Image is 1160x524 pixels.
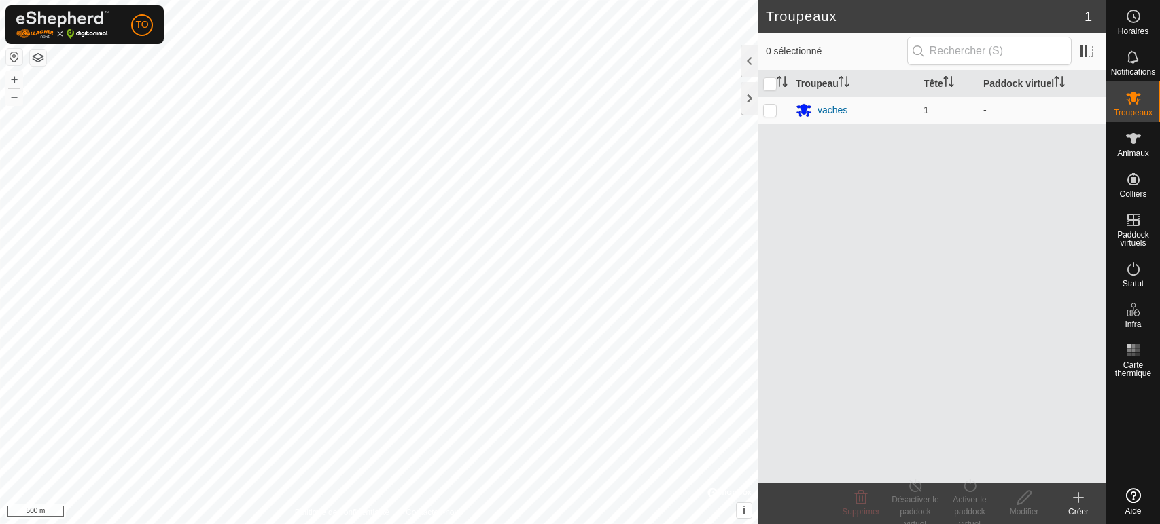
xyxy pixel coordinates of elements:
span: Paddock virtuels [1110,231,1157,247]
div: vaches [818,103,847,117]
span: Statut [1123,280,1144,288]
input: Rechercher (S) [907,37,1072,65]
a: Politique de confidentialité [295,506,389,519]
img: Logo Gallagher [16,11,109,39]
span: Animaux [1117,149,1149,157]
td: - [978,96,1106,124]
span: 1 [1085,6,1092,26]
span: Notifications [1111,68,1155,76]
th: Paddock virtuel [978,71,1106,97]
div: Modifier [997,506,1051,518]
div: Créer [1051,506,1106,518]
span: Colliers [1119,190,1146,198]
span: Supprimer [842,507,879,517]
span: i [743,504,745,516]
button: i [737,503,752,518]
a: Aide [1106,483,1160,521]
button: + [6,71,22,88]
span: Aide [1125,507,1141,515]
p-sorticon: Activer pour trier [839,78,849,89]
span: 1 [924,105,929,115]
p-sorticon: Activer pour trier [1054,78,1065,89]
span: Horaires [1118,27,1148,35]
span: TO [135,18,148,32]
h2: Troupeaux [766,8,1085,24]
p-sorticon: Activer pour trier [777,78,788,89]
th: Tête [918,71,978,97]
span: Carte thermique [1110,361,1157,377]
span: 0 sélectionné [766,44,907,58]
th: Troupeau [790,71,918,97]
button: Réinitialiser la carte [6,49,22,65]
p-sorticon: Activer pour trier [943,78,954,89]
span: Infra [1125,320,1141,329]
span: Troupeaux [1114,109,1153,117]
button: – [6,89,22,105]
button: Couches de carte [30,50,46,66]
a: Contactez-nous [406,506,463,519]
